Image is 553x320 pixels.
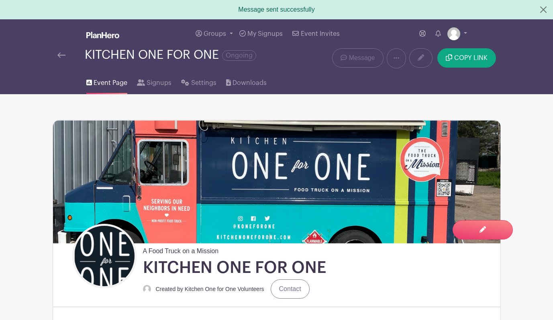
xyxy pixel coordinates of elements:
[143,285,151,293] img: default-ce2991bfa6775e67f084385cd625a349d9dcbb7a52a09fb2fda1e96e2d18dcdb.png
[289,19,343,48] a: Event Invites
[204,31,226,37] span: Groups
[222,50,256,61] span: Ongoing
[143,258,326,278] h1: KITCHEN ONE FOR ONE
[332,48,383,68] a: Message
[192,19,236,48] a: Groups
[271,279,310,299] a: Contact
[301,31,340,37] span: Event Invites
[143,243,219,256] span: A Food Truck on a Mission
[191,78,216,88] span: Settings
[181,68,216,94] a: Settings
[53,120,500,243] img: IMG_9124.jpeg
[156,286,264,292] small: Created by Kitchen One for One Volunteers
[57,52,65,58] img: back-arrow-29a5d9b10d5bd6ae65dc969a981735edf675c4d7a1fe02e03b50dbd4ba3cdb55.svg
[447,27,460,40] img: default-ce2991bfa6775e67f084385cd625a349d9dcbb7a52a09fb2fda1e96e2d18dcdb.png
[74,226,135,286] img: Black%20Verticle%20KO4O%202.png
[233,78,267,88] span: Downloads
[349,53,375,63] span: Message
[236,19,286,48] a: My Signups
[437,48,496,68] button: COPY LINK
[86,68,127,94] a: Event Page
[86,32,119,38] img: logo_white-6c42ec7e38ccf1d336a20a19083b03d10ae64f83f12c07503d8b9e83406b4c7d.svg
[94,78,127,88] span: Event Page
[226,68,267,94] a: Downloads
[247,31,283,37] span: My Signups
[454,55,488,61] span: COPY LINK
[85,48,256,62] div: KITCHEN ONE FOR ONE
[147,78,171,88] span: Signups
[137,68,171,94] a: Signups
